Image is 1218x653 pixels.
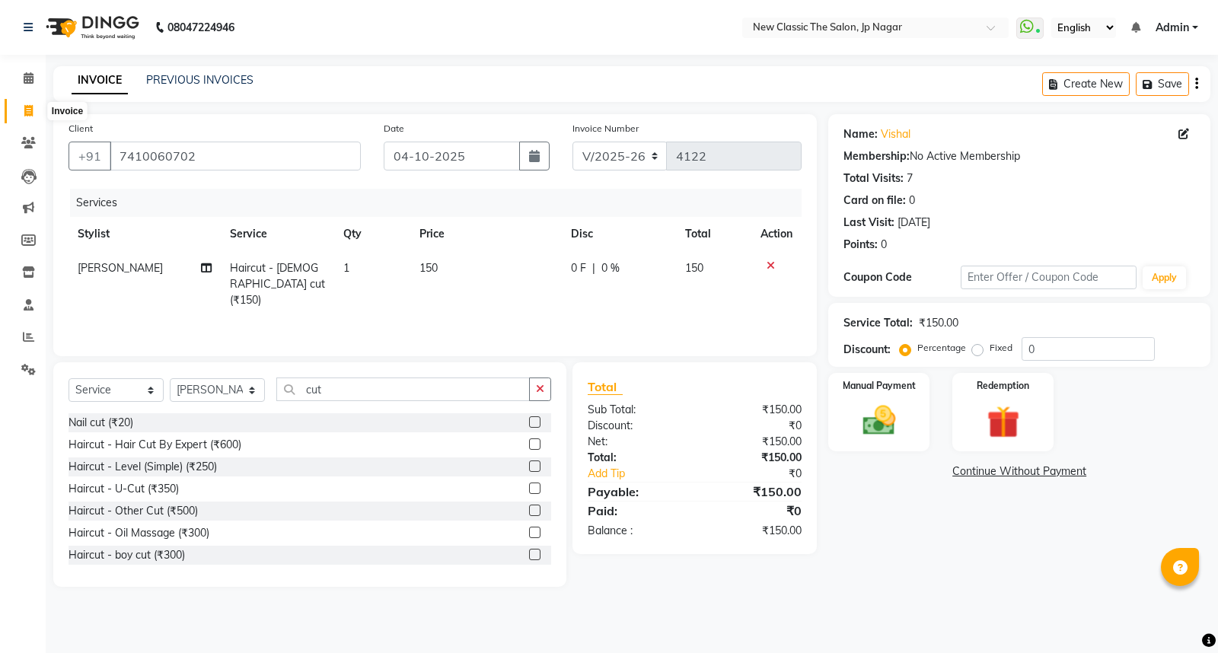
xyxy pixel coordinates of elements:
th: Price [410,217,562,251]
div: ₹0 [695,502,814,520]
div: Card on file: [843,193,906,209]
div: Total Visits: [843,170,904,186]
span: 1 [343,261,349,275]
div: Nail cut (₹20) [69,415,133,431]
div: Net: [576,434,695,450]
span: 150 [419,261,438,275]
button: Create New [1042,72,1130,96]
span: [PERSON_NAME] [78,261,163,275]
div: Haircut - Other Cut (₹500) [69,503,198,519]
button: Apply [1143,266,1186,289]
div: Points: [843,237,878,253]
div: No Active Membership [843,148,1195,164]
input: Search or Scan [276,377,530,401]
label: Client [69,122,93,135]
b: 08047224946 [167,6,234,49]
span: Haircut - [DEMOGRAPHIC_DATA] cut (₹150) [230,261,325,307]
button: +91 [69,142,111,170]
th: Qty [334,217,410,251]
th: Service [221,217,335,251]
div: ₹0 [715,466,814,482]
input: Search by Name/Mobile/Email/Code [110,142,361,170]
div: ₹150.00 [695,402,814,418]
label: Manual Payment [843,379,916,393]
label: Date [384,122,404,135]
div: [DATE] [898,215,930,231]
div: 0 [881,237,887,253]
a: Add Tip [576,466,715,482]
label: Redemption [977,379,1029,393]
div: 0 [909,193,915,209]
div: ₹150.00 [919,315,958,331]
div: Total: [576,450,695,466]
label: Fixed [990,341,1012,355]
th: Total [676,217,752,251]
div: Service Total: [843,315,913,331]
div: Balance : [576,523,695,539]
div: ₹150.00 [695,483,814,501]
div: Haircut - Oil Massage (₹300) [69,525,209,541]
label: Invoice Number [572,122,639,135]
div: Services [70,189,813,217]
div: Invoice [48,102,87,120]
div: Paid: [576,502,695,520]
button: Save [1136,72,1189,96]
th: Disc [562,217,676,251]
a: Continue Without Payment [831,463,1207,479]
th: Stylist [69,217,221,251]
div: Haircut - Level (Simple) (₹250) [69,459,217,475]
a: INVOICE [72,67,128,94]
div: Membership: [843,148,910,164]
div: Haircut - U-Cut (₹350) [69,481,179,497]
div: Discount: [843,342,891,358]
div: Haircut - Hair Cut By Expert (₹600) [69,437,241,453]
div: ₹0 [695,418,814,434]
div: Coupon Code [843,269,961,285]
span: 0 F [571,260,586,276]
div: Haircut - boy cut (₹300) [69,547,185,563]
a: PREVIOUS INVOICES [146,73,253,87]
span: Admin [1156,20,1189,36]
div: Last Visit: [843,215,894,231]
input: Enter Offer / Coupon Code [961,266,1137,289]
img: logo [39,6,143,49]
div: Payable: [576,483,695,501]
span: Total [588,379,623,395]
div: Sub Total: [576,402,695,418]
label: Percentage [917,341,966,355]
div: Discount: [576,418,695,434]
span: 150 [685,261,703,275]
span: 0 % [601,260,620,276]
div: ₹150.00 [695,434,814,450]
th: Action [751,217,802,251]
div: 7 [907,170,913,186]
div: ₹150.00 [695,450,814,466]
div: ₹150.00 [695,523,814,539]
img: _gift.svg [977,402,1030,442]
iframe: chat widget [1154,592,1203,638]
div: Name: [843,126,878,142]
img: _cash.svg [853,402,906,439]
a: Vishal [881,126,910,142]
span: | [592,260,595,276]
